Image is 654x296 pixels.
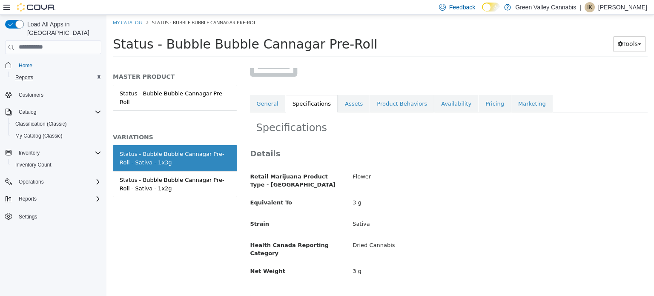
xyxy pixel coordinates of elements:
[2,147,105,159] button: Inventory
[15,148,43,158] button: Inventory
[15,177,101,187] span: Operations
[264,80,327,98] a: Product Behaviors
[15,194,40,204] button: Reports
[19,149,40,156] span: Inventory
[144,227,223,242] span: Health Canada Reporting Category
[6,58,131,66] h5: MASTER PRODUCT
[150,106,535,120] h2: Specifications
[179,80,231,98] a: Specifications
[144,158,229,173] span: Retail Marijuana Product Type - [GEOGRAPHIC_DATA]
[15,107,101,117] span: Catalog
[6,4,36,11] a: My Catalog
[19,62,32,69] span: Home
[144,184,186,191] span: Equivalent To
[15,177,47,187] button: Operations
[9,159,105,171] button: Inventory Count
[12,72,101,83] span: Reports
[12,160,55,170] a: Inventory Count
[13,135,124,152] div: Status - Bubble Bubble Cannagar Pre-Roll - Sativa - 1x3g
[15,132,63,139] span: My Catalog (Classic)
[143,80,179,98] a: General
[2,106,105,118] button: Catalog
[9,118,105,130] button: Classification (Classic)
[144,253,179,259] span: Net Weight
[240,202,547,217] div: Sativa
[15,211,101,221] span: Settings
[6,22,271,37] span: Status - Bubble Bubble Cannagar Pre-Roll
[2,193,105,205] button: Reports
[5,56,101,245] nav: Complex example
[6,70,131,96] a: Status - Bubble Bubble Cannagar Pre-Roll
[12,160,101,170] span: Inventory Count
[328,80,372,98] a: Availability
[12,119,70,129] a: Classification (Classic)
[19,178,44,185] span: Operations
[15,107,40,117] button: Catalog
[19,195,37,202] span: Reports
[240,249,547,264] div: 3 g
[515,2,576,12] p: Green Valley Cannabis
[17,3,55,11] img: Cova
[405,80,446,98] a: Marketing
[15,60,36,71] a: Home
[15,60,101,71] span: Home
[2,89,105,101] button: Customers
[587,2,592,12] span: IK
[15,161,52,168] span: Inventory Count
[372,80,404,98] a: Pricing
[144,206,163,212] span: Strain
[482,3,500,11] input: Dark Mode
[2,210,105,222] button: Settings
[13,161,124,178] div: Status - Bubble Bubble Cannagar Pre-Roll - Sativa - 1x2g
[19,92,43,98] span: Customers
[585,2,595,12] div: Isabella Ketchum
[46,4,152,11] span: Status - Bubble Bubble Cannagar Pre-Roll
[15,90,47,100] a: Customers
[12,119,101,129] span: Classification (Classic)
[6,118,131,126] h5: VARIATIONS
[15,74,33,81] span: Reports
[15,212,40,222] a: Settings
[12,131,101,141] span: My Catalog (Classic)
[2,176,105,188] button: Operations
[449,3,475,11] span: Feedback
[15,121,67,127] span: Classification (Classic)
[15,148,101,158] span: Inventory
[240,181,547,195] div: 3 g
[19,213,37,220] span: Settings
[579,2,581,12] p: |
[144,134,541,144] h3: Details
[24,20,101,37] span: Load All Apps in [GEOGRAPHIC_DATA]
[2,59,105,72] button: Home
[240,223,547,238] div: Dried Cannabis
[15,89,101,100] span: Customers
[12,131,66,141] a: My Catalog (Classic)
[240,155,547,170] div: Flower
[15,194,101,204] span: Reports
[12,72,37,83] a: Reports
[598,2,647,12] p: [PERSON_NAME]
[9,130,105,142] button: My Catalog (Classic)
[19,109,36,115] span: Catalog
[232,80,263,98] a: Assets
[507,21,539,37] button: Tools
[9,72,105,83] button: Reports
